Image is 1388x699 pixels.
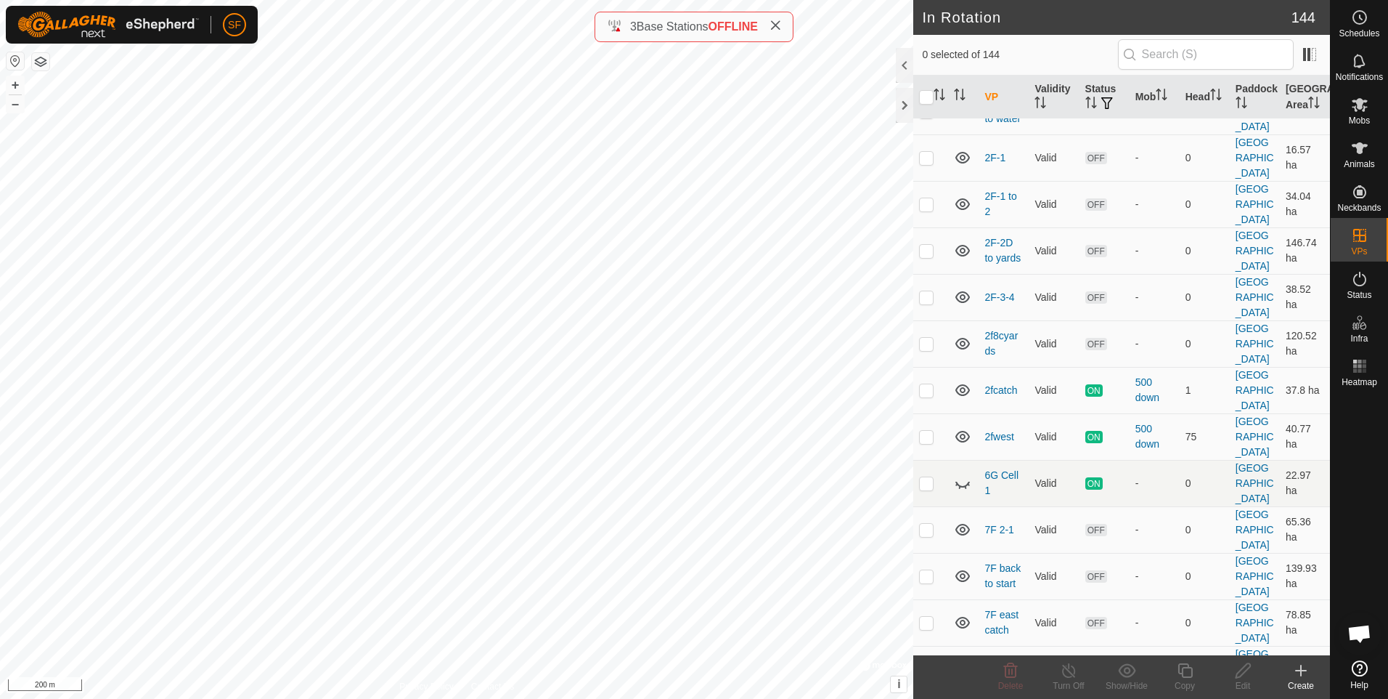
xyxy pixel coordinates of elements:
[1029,320,1079,367] td: Valid
[1180,367,1230,413] td: 1
[1280,599,1330,646] td: 78.85 ha
[7,95,24,113] button: –
[1029,227,1079,274] td: Valid
[1236,90,1274,132] a: [GEOGRAPHIC_DATA]
[1180,227,1230,274] td: 0
[984,562,1021,589] a: 7F back to start
[1156,91,1167,102] p-sorticon: Activate to sort
[1135,569,1174,584] div: -
[1280,320,1330,367] td: 120.52 ha
[1180,413,1230,460] td: 75
[637,20,709,33] span: Base Stations
[1085,152,1107,164] span: OFF
[1280,227,1330,274] td: 146.74 ha
[1236,602,1274,644] a: [GEOGRAPHIC_DATA]
[1236,99,1247,110] p-sorticon: Activate to sort
[1236,416,1274,458] a: [GEOGRAPHIC_DATA]
[1085,198,1107,211] span: OFF
[1085,338,1107,350] span: OFF
[1029,274,1079,320] td: Valid
[1085,477,1103,490] span: ON
[1135,150,1174,166] div: -
[1236,137,1274,179] a: [GEOGRAPHIC_DATA]
[1180,274,1230,320] td: 0
[1280,646,1330,692] td: 194.5 ha
[1308,99,1320,110] p-sorticon: Activate to sort
[1180,76,1230,119] th: Head
[1236,555,1274,597] a: [GEOGRAPHIC_DATA]
[897,678,900,690] span: i
[984,190,1016,217] a: 2F-1 to 2
[32,53,49,70] button: Map Layers
[1236,323,1274,365] a: [GEOGRAPHIC_DATA]
[1029,599,1079,646] td: Valid
[1135,421,1174,452] div: 500 down
[1339,29,1379,38] span: Schedules
[17,12,199,38] img: Gallagher Logo
[1214,679,1272,692] div: Edit
[1029,646,1079,692] td: Valid
[1135,476,1174,491] div: -
[891,676,907,692] button: i
[984,330,1018,357] a: 2f8cyards
[1029,413,1079,460] td: Valid
[1347,291,1371,299] span: Status
[1236,369,1274,411] a: [GEOGRAPHIC_DATA]
[984,431,1013,443] a: 2fwest
[984,384,1017,396] a: 2fcatch
[1180,646,1230,692] td: 0
[1135,522,1174,538] div: -
[922,9,1291,26] h2: In Rotation
[1236,276,1274,318] a: [GEOGRAPHIC_DATA]
[1291,7,1315,28] span: 144
[1280,76,1330,119] th: [GEOGRAPHIC_DATA] Area
[630,20,637,33] span: 3
[1350,334,1368,343] span: Infra
[1180,553,1230,599] td: 0
[1135,197,1174,212] div: -
[1085,291,1107,304] span: OFF
[984,469,1018,496] a: 6G Cell 1
[979,76,1029,119] th: VP
[1280,134,1330,181] td: 16.57 ha
[1280,367,1330,413] td: 37.8 ha
[1085,384,1103,397] span: ON
[471,680,514,693] a: Contact Us
[1034,99,1046,110] p-sorticon: Activate to sort
[1029,76,1079,119] th: Validity
[1098,679,1156,692] div: Show/Hide
[1130,76,1180,119] th: Mob
[934,91,945,102] p-sorticon: Activate to sort
[1085,570,1107,583] span: OFF
[1118,39,1294,70] input: Search (S)
[1338,612,1381,655] div: Open chat
[1180,320,1230,367] td: 0
[1280,460,1330,506] td: 22.97 ha
[1029,134,1079,181] td: Valid
[984,152,1005,163] a: 2F-1
[1180,506,1230,553] td: 0
[1085,245,1107,257] span: OFF
[1040,679,1098,692] div: Turn Off
[1180,599,1230,646] td: 0
[1280,274,1330,320] td: 38.52 ha
[1272,679,1330,692] div: Create
[1236,462,1274,504] a: [GEOGRAPHIC_DATA]
[1029,460,1079,506] td: Valid
[1029,553,1079,599] td: Valid
[1029,506,1079,553] td: Valid
[1280,506,1330,553] td: 65.36 ha
[1135,290,1174,305] div: -
[1180,134,1230,181] td: 0
[1156,679,1214,692] div: Copy
[1180,460,1230,506] td: 0
[1085,524,1107,536] span: OFF
[1135,336,1174,352] div: -
[998,681,1024,691] span: Delete
[1135,243,1174,259] div: -
[709,20,758,33] span: OFFLINE
[1351,247,1367,256] span: VPs
[984,609,1018,636] a: 7F east catch
[922,47,1117,62] span: 0 selected of 144
[954,91,966,102] p-sorticon: Activate to sort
